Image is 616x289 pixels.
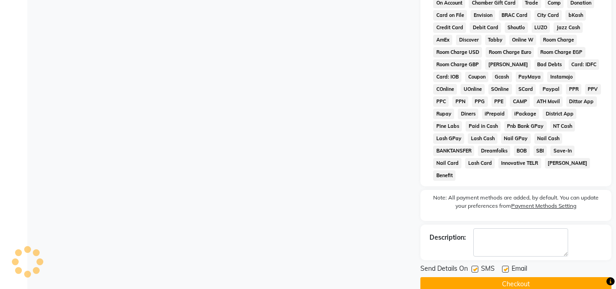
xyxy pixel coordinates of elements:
[543,109,576,119] span: District App
[433,133,464,144] span: Lash GPay
[452,96,468,107] span: PPN
[485,59,531,70] span: [PERSON_NAME]
[485,35,506,45] span: Tabby
[465,158,495,168] span: Lash Card
[471,10,495,21] span: Envision
[466,121,501,131] span: Paid in Cash
[433,109,454,119] span: Rupay
[433,96,449,107] span: PPC
[505,22,528,33] span: Shoutlo
[566,96,597,107] span: Dittor App
[430,233,466,242] div: Description:
[433,72,461,82] span: Card: IOB
[468,133,497,144] span: Lash Cash
[534,10,562,21] span: City Card
[565,10,586,21] span: bKash
[512,109,539,119] span: iPackage
[533,96,563,107] span: ATH Movil
[539,84,562,95] span: Paypal
[501,133,531,144] span: Nail GPay
[516,72,544,82] span: PayMaya
[511,202,576,210] label: Payment Methods Setting
[585,84,601,95] span: PPV
[433,146,474,156] span: BANKTANSFER
[569,59,600,70] span: Card: IDFC
[499,10,531,21] span: BRAC Card
[433,158,461,168] span: Nail Card
[550,121,575,131] span: NT Cash
[433,22,466,33] span: Credit Card
[498,158,541,168] span: Innovative TELR
[456,35,481,45] span: Discover
[538,47,585,58] span: Room Charge EGP
[486,47,534,58] span: Room Charge Euro
[550,146,575,156] span: Save-In
[510,96,530,107] span: CAMP
[433,121,462,131] span: Pine Labs
[433,47,482,58] span: Room Charge USD
[516,84,536,95] span: SCard
[554,22,583,33] span: Jazz Cash
[492,72,512,82] span: Gcash
[532,22,550,33] span: LUZO
[420,264,468,275] span: Send Details On
[458,109,478,119] span: Diners
[478,146,510,156] span: Dreamfolks
[461,84,485,95] span: UOnline
[514,146,530,156] span: BOB
[482,109,508,119] span: iPrepaid
[504,121,547,131] span: Pnb Bank GPay
[433,170,456,181] span: Benefit
[547,72,575,82] span: Instamojo
[533,146,547,156] span: SBI
[545,158,590,168] span: [PERSON_NAME]
[534,133,563,144] span: Nail Cash
[481,264,495,275] span: SMS
[465,72,488,82] span: Coupon
[472,96,488,107] span: PPG
[492,96,507,107] span: PPE
[433,59,481,70] span: Room Charge GBP
[433,84,457,95] span: COnline
[540,35,577,45] span: Room Charge
[488,84,512,95] span: SOnline
[470,22,501,33] span: Debit Card
[512,264,527,275] span: Email
[430,194,602,214] label: Note: All payment methods are added, by default. You can update your preferences from
[534,59,565,70] span: Bad Debts
[433,10,467,21] span: Card on File
[509,35,537,45] span: Online W
[433,35,452,45] span: AmEx
[566,84,581,95] span: PPR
